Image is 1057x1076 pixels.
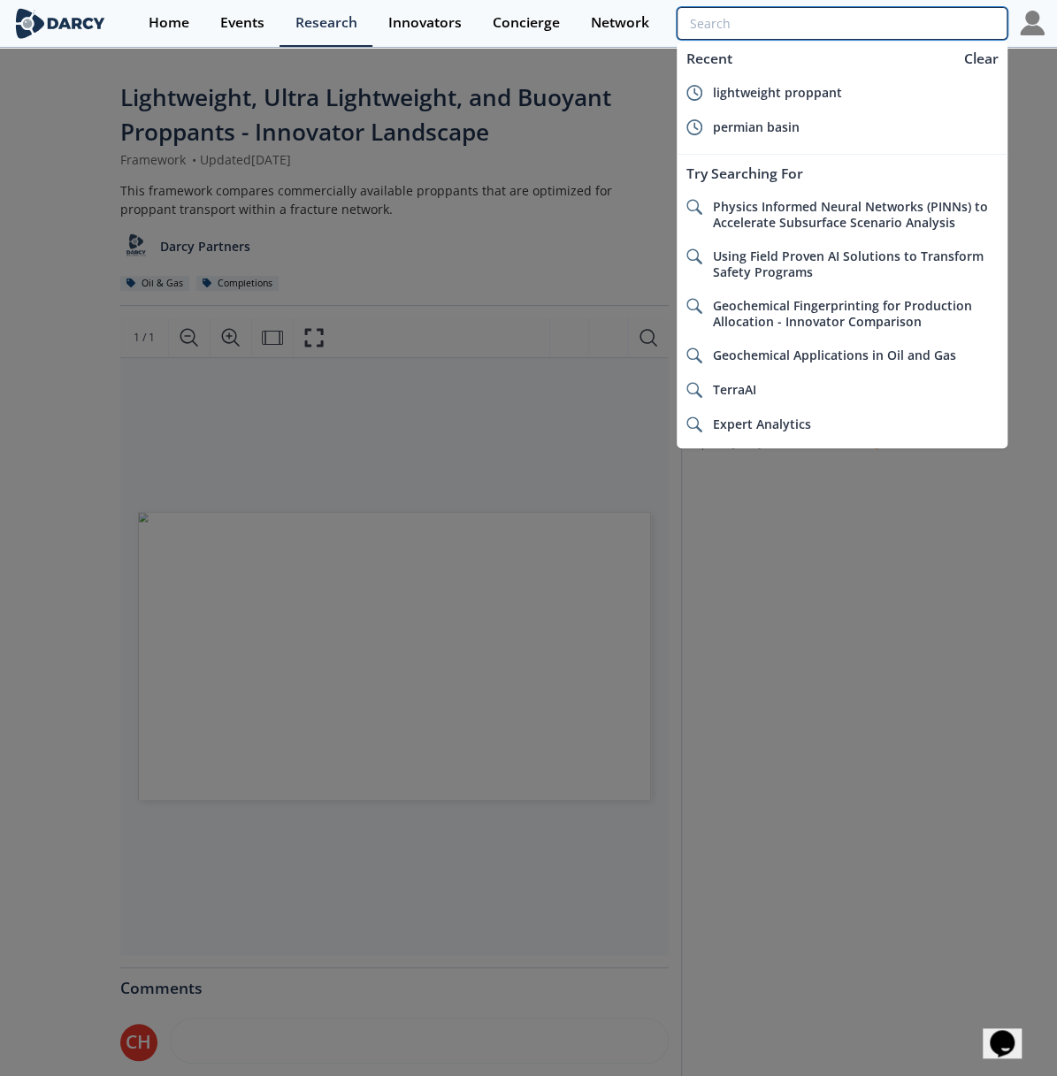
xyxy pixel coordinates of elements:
img: icon [686,416,702,432]
div: Research [295,16,357,30]
div: Clear [958,49,1005,69]
span: Geochemical Applications in Oil and Gas [713,347,956,363]
img: icon [686,119,702,135]
div: Network [591,16,649,30]
span: lightweight proppant [713,84,842,101]
img: icon [686,382,702,398]
span: TerraAI [713,381,756,398]
span: Geochemical Fingerprinting for Production Allocation - Innovator Comparison [713,297,972,330]
div: Concierge [493,16,560,30]
img: Profile [1020,11,1045,35]
div: Home [149,16,189,30]
img: icon [686,347,702,363]
span: Using Field Proven AI Solutions to Transform Safety Programs [713,248,984,280]
img: icon [686,85,702,101]
input: Advanced Search [677,7,1007,40]
span: Physics Informed Neural Networks (PINNs) to Accelerate Subsurface Scenario Analysis [713,198,988,231]
img: icon [686,248,702,264]
div: Events [220,16,264,30]
div: Innovators [388,16,462,30]
img: logo-wide.svg [12,8,108,39]
div: Recent [677,42,954,75]
iframe: chat widget [983,1005,1039,1058]
img: icon [686,199,702,215]
span: Expert Analytics [713,416,811,432]
div: Try Searching For [677,157,1007,190]
img: icon [686,298,702,314]
span: permian basin [713,118,800,135]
